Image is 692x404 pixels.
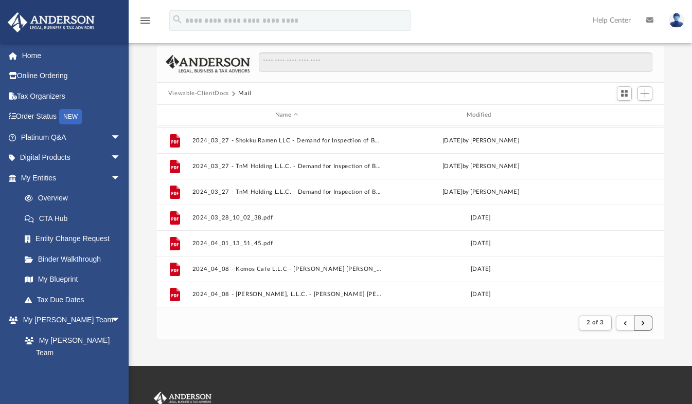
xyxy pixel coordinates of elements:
[192,137,381,144] button: 2024_03_27 - Shokku Ramen LLC - Demand for Inspection of Books and Records.pdf
[605,133,628,149] button: More options
[7,106,136,127] a: Order StatusNEW
[605,159,628,174] button: More options
[14,330,126,363] a: My [PERSON_NAME] Team
[7,45,136,66] a: Home
[14,208,136,229] a: CTA Hub
[7,66,136,86] a: Online Ordering
[605,262,628,277] button: More options
[259,52,652,72] input: Search files and folders
[386,265,575,274] div: [DATE]
[605,236,628,251] button: More options
[14,229,136,249] a: Entity Change Request
[7,168,136,188] a: My Entitiesarrow_drop_down
[157,125,664,307] div: grid
[172,14,183,25] i: search
[587,320,604,325] span: 2 of 3
[14,363,131,396] a: [PERSON_NAME] System
[14,188,136,209] a: Overview
[386,290,575,300] div: [DATE]
[14,249,136,269] a: Binder Walkthrough
[7,310,131,330] a: My [PERSON_NAME] Teamarrow_drop_down
[111,310,131,331] span: arrow_drop_down
[59,109,82,124] div: NEW
[7,148,136,168] a: Digital Productsarrow_drop_down
[605,210,628,226] button: More options
[579,316,611,330] button: 2 of 3
[5,12,98,32] img: Anderson Advisors Platinum Portal
[238,89,252,98] button: Mail
[192,291,381,298] button: 2024_04_08 - [PERSON_NAME], L.L.C. - [PERSON_NAME] [PERSON_NAME], PPLC LAW OFFICES.pdf
[162,111,187,120] div: id
[14,269,131,290] a: My Blueprint
[192,240,381,247] button: 2024_04_01_13_51_45.pdf
[14,289,136,310] a: Tax Due Dates
[386,111,576,120] div: Modified
[192,266,381,272] button: 2024_04_08 - Komos Cafe L.L.C - [PERSON_NAME] [PERSON_NAME], PPLC LAW OFFICES.pdf
[637,86,653,101] button: Add
[192,189,381,195] button: 2024_03_27 - TnM Holding L.L.C. - Demand for Inspection of Books and Record (2).pdf
[168,89,229,98] button: Viewable-ClientDocs
[669,13,684,28] img: User Pic
[580,111,652,120] div: id
[7,127,136,148] a: Platinum Q&Aarrow_drop_down
[386,162,575,171] div: [DATE] by [PERSON_NAME]
[111,168,131,189] span: arrow_drop_down
[192,214,381,221] button: 2024_03_28_10_02_38.pdf
[192,163,381,170] button: 2024_03_27 - TnM Holding L.L.C. - Demand for Inspection of Books and Record (1).pdf
[191,111,381,120] div: Name
[386,136,575,145] div: [DATE] by [PERSON_NAME]
[617,86,632,101] button: Switch to Grid View
[111,127,131,148] span: arrow_drop_down
[605,185,628,200] button: More options
[386,188,575,197] div: [DATE] by [PERSON_NAME]
[139,20,151,27] a: menu
[386,239,575,248] div: [DATE]
[605,287,628,303] button: More options
[111,148,131,169] span: arrow_drop_down
[139,14,151,27] i: menu
[7,86,136,106] a: Tax Organizers
[386,213,575,223] div: [DATE]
